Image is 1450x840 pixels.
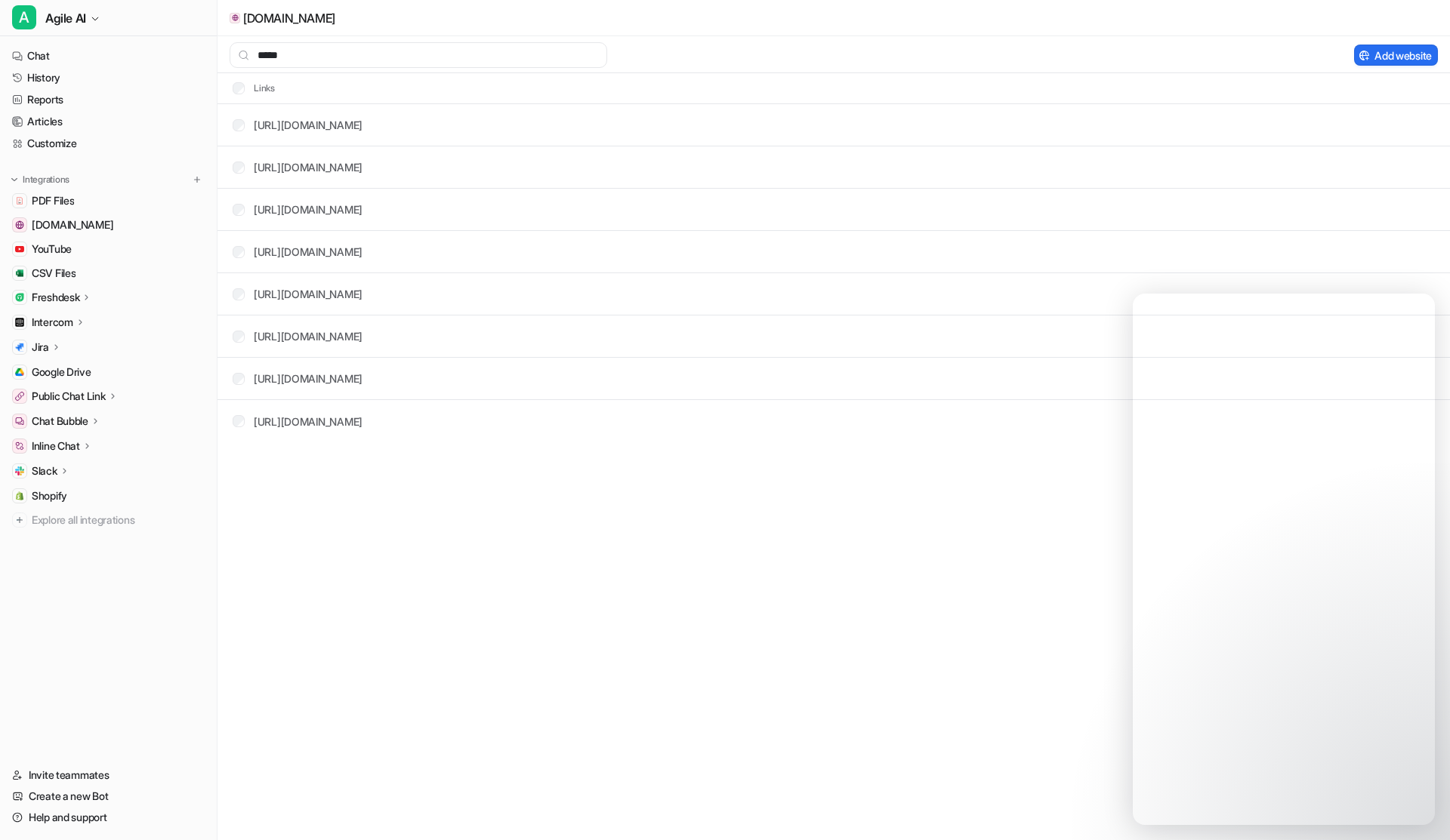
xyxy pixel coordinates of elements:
[1354,45,1438,66] button: Add website
[12,512,27,528] img: explore all integrations
[32,315,73,330] p: Intercom
[254,330,362,343] a: [URL][DOMAIN_NAME]
[192,174,202,185] img: menu_add.svg
[15,269,24,278] img: CSV Files
[15,466,24,475] img: Slack
[15,318,24,327] img: Intercom
[15,220,24,229] img: www.estarli.co.uk
[6,133,211,154] a: Customize
[32,365,91,380] span: Google Drive
[32,414,88,429] p: Chat Bubble
[32,340,49,355] p: Jira
[6,786,211,807] a: Create a new Bot
[15,417,24,426] img: Chat Bubble
[232,14,239,21] img: www.estarli.co.uk icon
[32,389,106,404] p: Public Chat Link
[6,45,211,66] a: Chat
[1133,294,1435,825] iframe: Intercom live chat
[23,174,69,186] p: Integrations
[254,161,362,174] a: [URL][DOMAIN_NAME]
[15,491,24,500] img: Shopify
[6,362,211,383] a: Google DriveGoogle Drive
[32,242,72,257] span: YouTube
[15,442,24,451] img: Inline Chat
[32,463,57,478] p: Slack
[15,368,24,377] img: Google Drive
[254,288,362,300] a: [URL][DOMAIN_NAME]
[6,89,211,110] a: Reports
[6,172,74,187] button: Integrations
[45,8,86,29] span: Agile AI
[243,11,335,26] p: [DOMAIN_NAME]
[6,485,211,506] a: ShopifyShopify
[6,509,211,531] a: Explore all integrations
[254,203,362,216] a: [URL][DOMAIN_NAME]
[15,392,24,401] img: Public Chat Link
[221,79,276,97] th: Links
[6,111,211,132] a: Articles
[254,118,362,131] a: [URL][DOMAIN_NAME]
[6,765,211,786] a: Invite teammates
[254,415,362,428] a: [URL][DOMAIN_NAME]
[15,293,24,302] img: Freshdesk
[6,67,211,88] a: History
[9,174,20,185] img: expand menu
[254,245,362,258] a: [URL][DOMAIN_NAME]
[254,372,362,385] a: [URL][DOMAIN_NAME]
[6,214,211,235] a: www.estarli.co.uk[DOMAIN_NAME]
[32,290,79,305] p: Freshdesk
[15,196,24,205] img: PDF Files
[6,807,211,828] a: Help and support
[15,245,24,254] img: YouTube
[6,263,211,284] a: CSV FilesCSV Files
[6,238,211,260] a: YouTubeYouTube
[32,508,205,532] span: Explore all integrations
[32,193,74,208] span: PDF Files
[32,488,67,503] span: Shopify
[12,5,36,29] span: A
[32,217,113,232] span: [DOMAIN_NAME]
[6,190,211,211] a: PDF FilesPDF Files
[32,266,76,281] span: CSV Files
[15,343,24,352] img: Jira
[32,438,80,454] p: Inline Chat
